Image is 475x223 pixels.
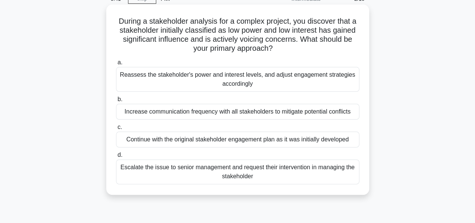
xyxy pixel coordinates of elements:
[116,67,359,92] div: Reassess the stakeholder's power and interest levels, and adjust engagement strategies accordingly
[118,59,122,65] span: a.
[118,96,122,102] span: b.
[115,17,360,53] h5: During a stakeholder analysis for a complex project, you discover that a stakeholder initially cl...
[118,124,122,130] span: c.
[116,104,359,120] div: Increase communication frequency with all stakeholders to mitigate potential conflicts
[116,159,359,184] div: Escalate the issue to senior management and request their intervention in managing the stakeholder
[118,152,122,158] span: d.
[116,132,359,147] div: Continue with the original stakeholder engagement plan as it was initially developed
